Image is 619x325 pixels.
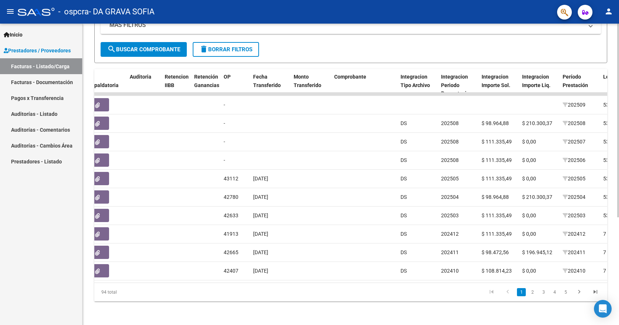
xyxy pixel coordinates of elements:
[482,231,512,237] span: $ 111.335,49
[482,249,509,255] span: $ 98.472,56
[398,69,438,101] datatable-header-cell: Integracion Tipo Archivo
[522,194,552,200] span: $ 210.300,37
[539,288,548,296] a: 3
[199,46,252,53] span: Borrar Filtros
[4,31,22,39] span: Inicio
[127,69,162,101] datatable-header-cell: Auditoria
[191,69,221,101] datatable-header-cell: Retención Ganancias
[94,283,196,301] div: 94 total
[563,268,585,274] span: 202410
[441,268,459,274] span: 202410
[522,139,536,145] span: $ 0,00
[165,74,189,88] span: Retencion IIBB
[522,120,552,126] span: $ 210.300,37
[603,174,609,183] div: 53
[199,45,208,53] mat-icon: delete
[441,74,472,97] span: Integracion Periodo Presentacion
[221,69,250,101] datatable-header-cell: OP
[563,74,588,88] span: Período Prestación
[224,249,238,255] span: 42665
[401,139,407,145] span: DS
[401,194,407,200] span: DS
[482,268,512,274] span: $ 108.814,23
[441,212,459,218] span: 202503
[603,138,609,146] div: 53
[482,74,510,88] span: Integracion Importe Sol.
[549,286,560,298] li: page 4
[401,120,407,126] span: DS
[83,69,127,101] datatable-header-cell: Doc Respaldatoria
[550,288,559,296] a: 4
[603,248,606,257] div: 7
[253,268,268,274] span: [DATE]
[85,74,119,88] span: Doc Respaldatoria
[401,176,407,181] span: DS
[522,176,536,181] span: $ 0,00
[603,101,609,109] div: 53
[522,268,536,274] span: $ 0,00
[441,194,459,200] span: 202504
[162,69,191,101] datatable-header-cell: Retencion IIBB
[441,176,459,181] span: 202505
[331,69,398,101] datatable-header-cell: Comprobante
[560,286,571,298] li: page 5
[563,249,585,255] span: 202411
[224,102,225,108] span: -
[603,211,609,220] div: 53
[572,288,586,296] a: go to next page
[58,4,89,20] span: - ospcra
[516,286,527,298] li: page 1
[563,102,585,108] span: 202509
[401,157,407,163] span: DS
[401,249,407,255] span: DS
[482,212,512,218] span: $ 111.335,49
[441,231,459,237] span: 202412
[479,69,519,101] datatable-header-cell: Integracion Importe Sol.
[522,74,550,88] span: Integracion Importe Liq.
[563,120,585,126] span: 202508
[109,21,583,29] mat-panel-title: MAS FILTROS
[401,231,407,237] span: DS
[563,212,585,218] span: 202503
[224,74,231,80] span: OP
[291,69,331,101] datatable-header-cell: Monto Transferido
[441,120,459,126] span: 202508
[224,194,238,200] span: 42780
[224,231,238,237] span: 41913
[604,7,613,16] mat-icon: person
[517,288,526,296] a: 1
[253,231,268,237] span: [DATE]
[482,157,512,163] span: $ 111.335,49
[482,120,509,126] span: $ 98.964,88
[441,139,459,145] span: 202508
[588,288,602,296] a: go to last page
[603,156,609,165] div: 53
[194,74,219,88] span: Retención Ganancias
[522,212,536,218] span: $ 0,00
[253,194,268,200] span: [DATE]
[441,157,459,163] span: 202508
[603,230,606,238] div: 7
[250,69,291,101] datatable-header-cell: Fecha Transferido
[522,231,536,237] span: $ 0,00
[563,157,585,163] span: 202506
[594,300,612,318] div: Open Intercom Messenger
[563,194,585,200] span: 202504
[89,4,154,20] span: - DA GRAVA SOFIA
[561,288,570,296] a: 5
[522,157,536,163] span: $ 0,00
[193,42,259,57] button: Borrar Filtros
[224,139,225,145] span: -
[334,74,366,80] span: Comprobante
[4,46,71,55] span: Prestadores / Proveedores
[482,139,512,145] span: $ 111.335,49
[482,176,512,181] span: $ 111.335,49
[224,176,238,181] span: 43112
[603,267,606,275] div: 7
[560,69,600,101] datatable-header-cell: Período Prestación
[401,74,430,88] span: Integracion Tipo Archivo
[538,286,549,298] li: page 3
[603,119,609,128] div: 53
[522,249,552,255] span: $ 196.945,12
[224,268,238,274] span: 42407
